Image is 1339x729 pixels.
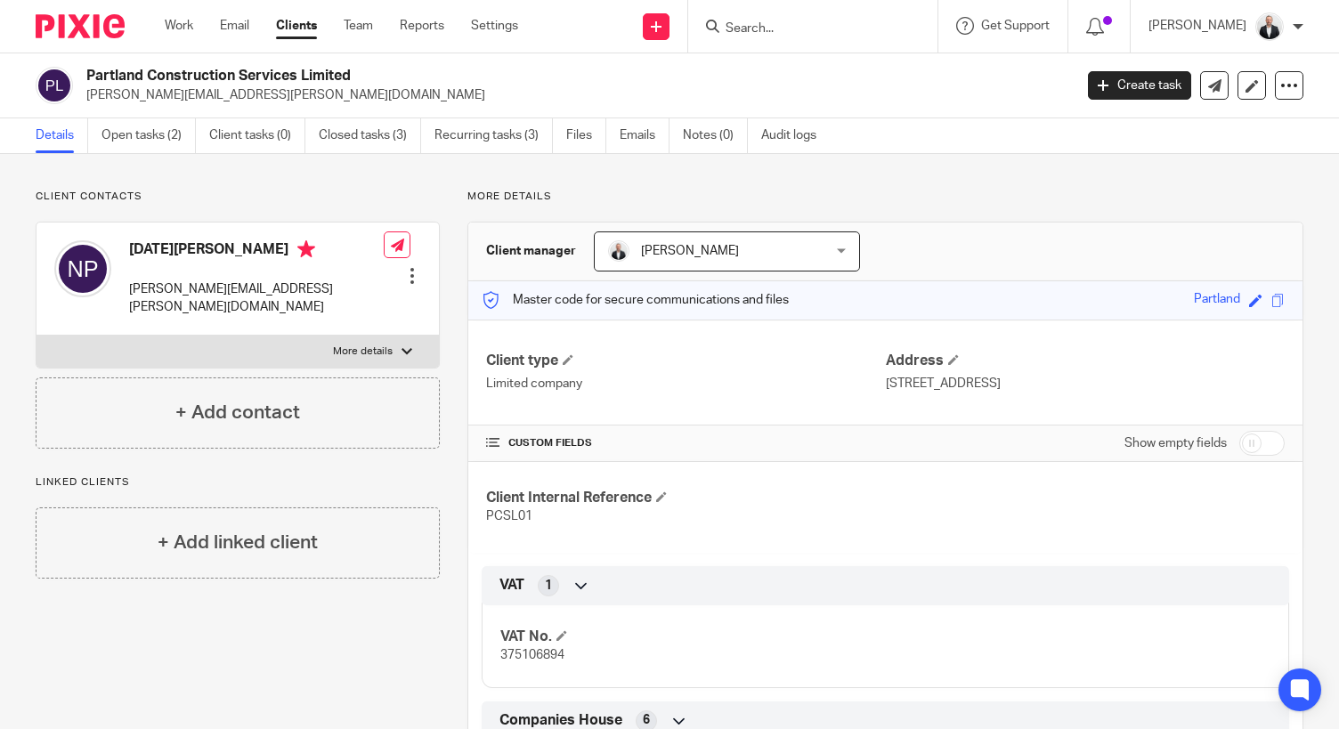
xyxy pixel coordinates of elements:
[482,291,789,309] p: Master code for secure communications and files
[165,17,193,35] a: Work
[981,20,1050,32] span: Get Support
[545,577,552,595] span: 1
[434,118,553,153] a: Recurring tasks (3)
[158,529,318,556] h4: + Add linked client
[486,510,532,522] span: PCSL01
[1194,290,1240,311] div: Partland
[641,245,739,257] span: [PERSON_NAME]
[344,17,373,35] a: Team
[761,118,830,153] a: Audit logs
[129,240,384,263] h4: [DATE][PERSON_NAME]
[486,436,885,450] h4: CUSTOM FIELDS
[297,240,315,258] i: Primary
[683,118,748,153] a: Notes (0)
[1088,71,1191,100] a: Create task
[319,118,421,153] a: Closed tasks (3)
[486,352,885,370] h4: Client type
[400,17,444,35] a: Reports
[566,118,606,153] a: Files
[175,399,300,426] h4: + Add contact
[129,280,384,317] p: [PERSON_NAME][EMAIL_ADDRESS][PERSON_NAME][DOMAIN_NAME]
[471,17,518,35] a: Settings
[486,242,576,260] h3: Client manager
[620,118,669,153] a: Emails
[467,190,1303,204] p: More details
[500,628,885,646] h4: VAT No.
[36,14,125,38] img: Pixie
[36,67,73,104] img: svg%3E
[486,489,885,507] h4: Client Internal Reference
[36,190,440,204] p: Client contacts
[333,344,393,359] p: More details
[54,240,111,297] img: svg%3E
[276,17,317,35] a: Clients
[86,67,866,85] h2: Partland Construction Services Limited
[500,649,564,661] span: 375106894
[724,21,884,37] input: Search
[86,86,1061,104] p: [PERSON_NAME][EMAIL_ADDRESS][PERSON_NAME][DOMAIN_NAME]
[499,576,524,595] span: VAT
[36,475,440,490] p: Linked clients
[486,375,885,393] p: Limited company
[643,711,650,729] span: 6
[886,352,1285,370] h4: Address
[1124,434,1227,452] label: Show empty fields
[886,375,1285,393] p: [STREET_ADDRESS]
[101,118,196,153] a: Open tasks (2)
[1148,17,1246,35] p: [PERSON_NAME]
[608,240,629,262] img: _SKY9589-Edit-2.jpeg
[209,118,305,153] a: Client tasks (0)
[220,17,249,35] a: Email
[36,118,88,153] a: Details
[1255,12,1284,41] img: _SKY9589-Edit-2.jpeg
